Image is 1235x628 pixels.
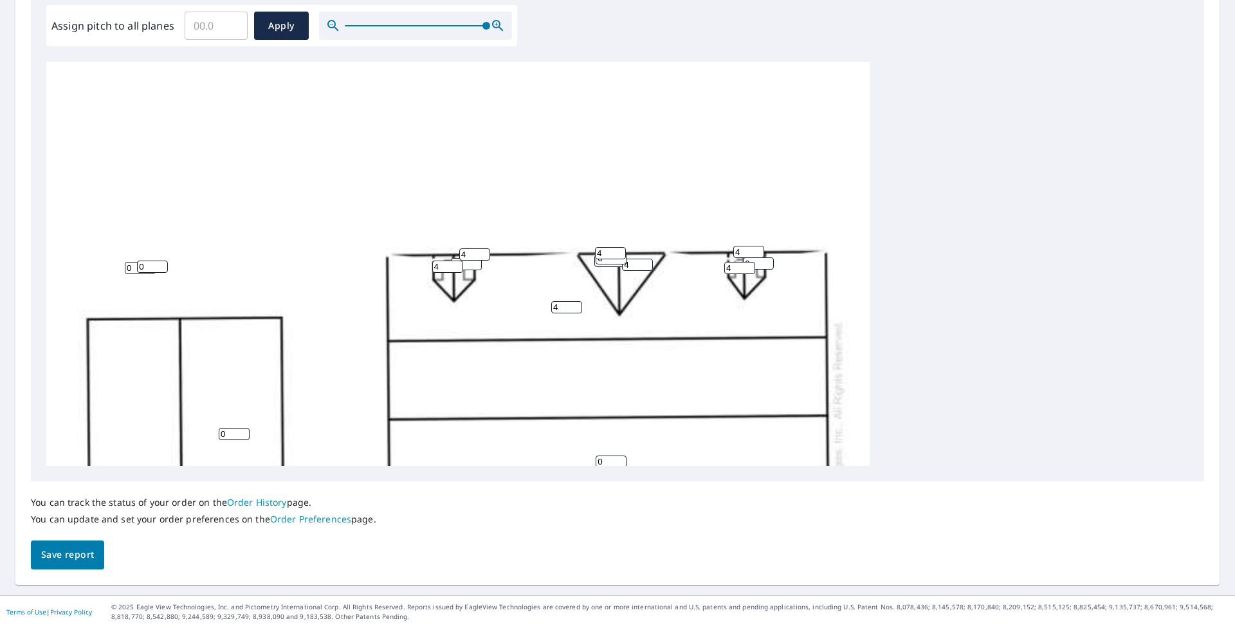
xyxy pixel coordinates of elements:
span: Save report [41,547,94,563]
a: Privacy Policy [50,607,92,616]
p: You can track the status of your order on the page. [31,497,376,508]
button: Apply [254,12,309,40]
label: Assign pitch to all planes [51,18,174,33]
input: 00.0 [185,8,248,44]
p: | [6,608,92,616]
a: Terms of Use [6,607,46,616]
span: Apply [264,18,298,34]
p: © 2025 Eagle View Technologies, Inc. and Pictometry International Corp. All Rights Reserved. Repo... [111,602,1229,622]
button: Save report [31,540,104,569]
a: Order History [227,496,287,508]
a: Order Preferences [270,513,351,525]
p: You can update and set your order preferences on the page. [31,513,376,525]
